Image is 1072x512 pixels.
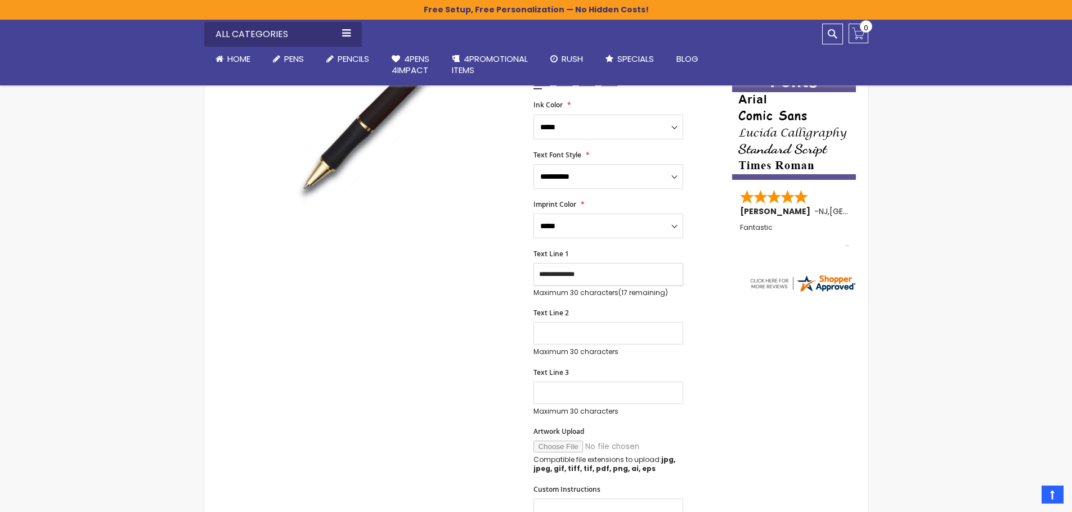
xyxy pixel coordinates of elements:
div: All Categories [204,22,362,47]
p: Maximum 30 characters [533,288,683,297]
span: Home [227,53,250,65]
a: 4pens.com certificate URL [748,286,856,296]
span: - , [814,206,912,217]
a: 4PROMOTIONALITEMS [441,47,539,83]
span: [PERSON_NAME] [740,206,814,217]
span: Ink Color [533,100,563,110]
p: Maximum 30 characters [533,347,683,356]
a: Pencils [315,47,380,71]
img: font-personalization-examples [732,71,856,180]
span: Blog [676,53,698,65]
a: Blog [665,47,710,71]
span: Text Font Style [533,150,581,160]
a: Pens [262,47,315,71]
a: Home [204,47,262,71]
strong: jpg, jpeg, gif, tiff, tif, pdf, png, ai, eps [533,455,675,473]
p: Maximum 30 characters [533,407,683,416]
span: Custom Instructions [533,484,600,494]
a: Specials [594,47,665,71]
div: Fantastic [740,224,849,248]
span: Specials [617,53,654,65]
a: 0 [849,24,868,43]
span: Artwork Upload [533,427,584,436]
span: Imprint Color [533,200,576,209]
span: Text Line 1 [533,249,569,259]
span: Pencils [338,53,369,65]
span: Rush [562,53,583,65]
span: 0 [864,22,868,33]
a: Rush [539,47,594,71]
span: 4PROMOTIONAL ITEMS [452,53,528,76]
span: Text Line 2 [533,308,569,318]
span: [GEOGRAPHIC_DATA] [829,206,912,217]
span: (17 remaining) [618,288,668,297]
span: Pens [284,53,304,65]
span: Text Line 3 [533,368,569,377]
img: 4pens.com widget logo [748,273,856,293]
span: 4Pens 4impact [392,53,429,76]
a: 4Pens4impact [380,47,441,83]
span: NJ [819,206,828,217]
p: Compatible file extensions to upload: [533,455,683,473]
